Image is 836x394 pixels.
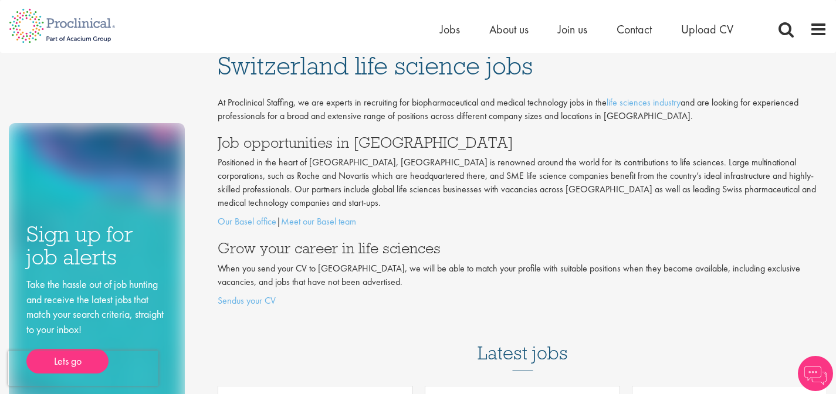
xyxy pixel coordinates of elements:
[26,223,167,268] h3: Sign up for job alerts
[617,22,652,37] a: Contact
[558,22,587,37] a: Join us
[218,215,827,229] p: |
[218,215,276,227] a: Our Basel office
[281,215,356,227] a: Meet our Basel team
[607,96,681,108] a: life sciences industry
[26,277,167,373] div: Take the hassle out of job hunting and receive the latest jobs that match your search criteria, s...
[218,156,827,209] p: Positioned in the heart of [GEOGRAPHIC_DATA], [GEOGRAPHIC_DATA] is renowned around the world for ...
[478,314,568,371] h3: Latest jobs
[489,22,529,37] a: About us
[26,349,109,373] a: Lets go
[218,96,827,123] p: At Proclinical Staffing, we are experts in recruiting for biopharmaceutical and medical technolog...
[218,135,827,150] h3: Job opportunities in [GEOGRAPHIC_DATA]
[798,356,833,391] img: Chatbot
[218,240,827,256] h3: Grow your career in life sciences
[218,50,533,81] span: Switzerland life science jobs
[218,294,276,307] a: Sendus your CV
[681,22,733,37] a: Upload CV
[440,22,460,37] a: Jobs
[218,262,827,289] p: When you send your CV to [GEOGRAPHIC_DATA], we will be able to match your profile with suitable p...
[8,351,158,386] iframe: reCAPTCHA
